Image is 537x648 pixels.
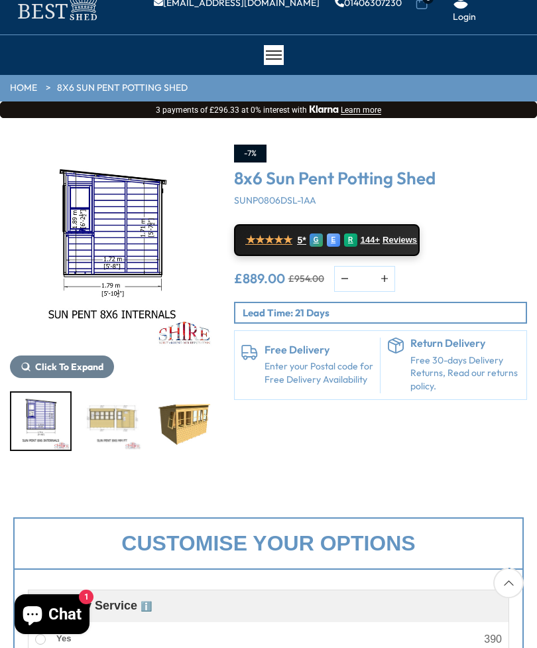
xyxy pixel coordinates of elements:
a: Login [453,11,476,24]
span: ★★★★★ [246,233,292,246]
span: SUNP0806DSL-1AA [234,194,316,206]
span: Click To Expand [35,361,103,373]
img: 8x6 Sun Pent Potting Shed - Best Shed [10,145,214,349]
img: 8x6sunpent34X34render7_bd6727b3-69f1-4254-a616-9f8209f6628c_200x200.jpg [154,393,213,450]
div: 4 / 10 [10,145,214,378]
a: HOME [10,82,37,95]
ins: £889.00 [234,272,285,285]
a: Enter your Postal code for Free Delivery Availability [265,360,374,386]
p: Free 30-days Delivery Returns, Read our returns policy. [410,354,520,393]
h6: Free Delivery [265,344,374,356]
span: Reviews [383,235,417,245]
div: E [327,233,340,247]
inbox-online-store-chat: Shopify online store chat [11,594,93,637]
div: Customise your options [13,517,524,570]
div: 5 / 10 [82,391,143,451]
div: 6 / 10 [152,391,214,451]
p: Lead Time: 21 Days [243,306,526,320]
span: 144+ [361,235,380,245]
span: Yes [56,633,71,643]
div: 4 / 10 [10,391,72,451]
h3: 8x6 Sun Pent Potting Shed [234,169,528,188]
a: ★★★★★ 5* G E R 144+ Reviews [234,224,420,256]
a: 8x6 Sun Pent Potting Shed [57,82,188,95]
div: G [310,233,323,247]
img: 8x6sunpent34X34INTERNALS_c0ecfe3b-238a-44b3-9b8d-6ad448f96d69_200x200.jpg [11,393,70,450]
span: Assembly Service [35,599,152,612]
img: 8x6sunpent34X34MMFT_3f4cb14b-6ce9-415d-b105-a9079284e079_200x200.jpg [83,393,142,450]
span: ℹ️ [141,601,152,612]
button: Click To Expand [10,356,114,378]
div: -7% [234,145,267,162]
div: 390 [484,634,502,645]
div: R [344,233,357,247]
h6: Return Delivery [410,338,520,350]
del: £954.00 [288,274,324,283]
